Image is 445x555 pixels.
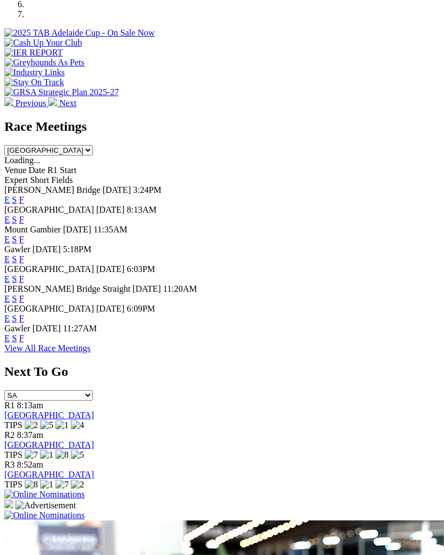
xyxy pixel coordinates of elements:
img: 1 [40,450,53,460]
a: View All Race Meetings [4,343,91,353]
a: S [12,235,17,244]
a: F [19,215,24,224]
span: Fields [51,175,73,185]
span: [DATE] [96,205,125,214]
img: 5 [71,450,84,460]
span: 8:13am [17,401,43,410]
img: 2 [71,480,84,490]
a: E [4,215,10,224]
img: 1 [55,420,69,430]
img: 4 [71,420,84,430]
a: E [4,254,10,264]
span: [DATE] [32,245,61,254]
span: [GEOGRAPHIC_DATA] [4,205,94,214]
span: 11:35AM [93,225,127,234]
span: Gawler [4,324,30,333]
a: [GEOGRAPHIC_DATA] [4,470,94,479]
a: F [19,314,24,323]
a: S [12,254,17,264]
img: 8 [25,480,38,490]
span: [DATE] [96,264,125,274]
span: TIPS [4,420,23,430]
span: R3 [4,460,15,469]
a: F [19,274,24,284]
span: TIPS [4,450,23,459]
span: 6:03PM [127,264,155,274]
a: Next [48,98,76,108]
span: Loading... [4,156,40,165]
span: Expert [4,175,28,185]
img: chevron-right-pager-white.svg [48,97,57,106]
a: [GEOGRAPHIC_DATA] [4,440,94,449]
span: R1 Start [47,165,76,175]
img: Stay On Track [4,77,64,87]
a: S [12,294,17,303]
a: [GEOGRAPHIC_DATA] [4,410,94,420]
img: Online Nominations [4,490,85,500]
img: Cash Up Your Club [4,38,82,48]
img: 2 [25,420,38,430]
span: [DATE] [132,284,161,293]
img: Advertisement [15,501,76,510]
span: TIPS [4,480,23,489]
span: Short [30,175,49,185]
img: Greyhounds As Pets [4,58,85,68]
a: F [19,235,24,244]
img: chevron-left-pager-white.svg [4,97,13,106]
span: R1 [4,401,15,410]
span: 11:20AM [163,284,197,293]
a: E [4,294,10,303]
span: Date [29,165,45,175]
span: [PERSON_NAME] Bridge Straight [4,284,130,293]
span: [DATE] [103,185,131,195]
img: IER REPORT [4,48,63,58]
a: Previous [4,98,48,108]
a: S [12,274,17,284]
span: 3:24PM [133,185,162,195]
a: E [4,274,10,284]
img: 15187_Greyhounds_GreysPlayCentral_Resize_SA_WebsiteBanner_300x115_2025.jpg [4,500,13,508]
a: S [12,334,17,343]
span: Gawler [4,245,30,254]
span: 8:37am [17,430,43,440]
a: F [19,254,24,264]
h2: Next To Go [4,364,441,379]
span: Mount Gambier [4,225,61,234]
a: S [12,314,17,323]
a: E [4,195,10,204]
a: E [4,314,10,323]
span: Next [59,98,76,108]
span: [DATE] [63,225,92,234]
a: F [19,334,24,343]
img: GRSA Strategic Plan 2025-27 [4,87,119,97]
a: F [19,294,24,303]
span: R2 [4,430,15,440]
span: 6:09PM [127,304,155,313]
span: 11:27AM [63,324,97,333]
a: S [12,215,17,224]
img: 7 [55,480,69,490]
img: 8 [55,450,69,460]
a: S [12,195,17,204]
span: [PERSON_NAME] Bridge [4,185,101,195]
h2: Race Meetings [4,119,441,134]
span: 8:52am [17,460,43,469]
img: 1 [40,480,53,490]
span: 5:18PM [63,245,92,254]
span: 8:13AM [127,205,157,214]
span: Previous [15,98,46,108]
span: [DATE] [96,304,125,313]
a: E [4,235,10,244]
span: Venue [4,165,26,175]
img: 2025 TAB Adelaide Cup - On Sale Now [4,28,155,38]
a: E [4,334,10,343]
img: Online Nominations [4,510,85,520]
img: 7 [25,450,38,460]
a: F [19,195,24,204]
span: [GEOGRAPHIC_DATA] [4,264,94,274]
span: [GEOGRAPHIC_DATA] [4,304,94,313]
span: [DATE] [32,324,61,333]
img: 5 [40,420,53,430]
img: Industry Links [4,68,65,77]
